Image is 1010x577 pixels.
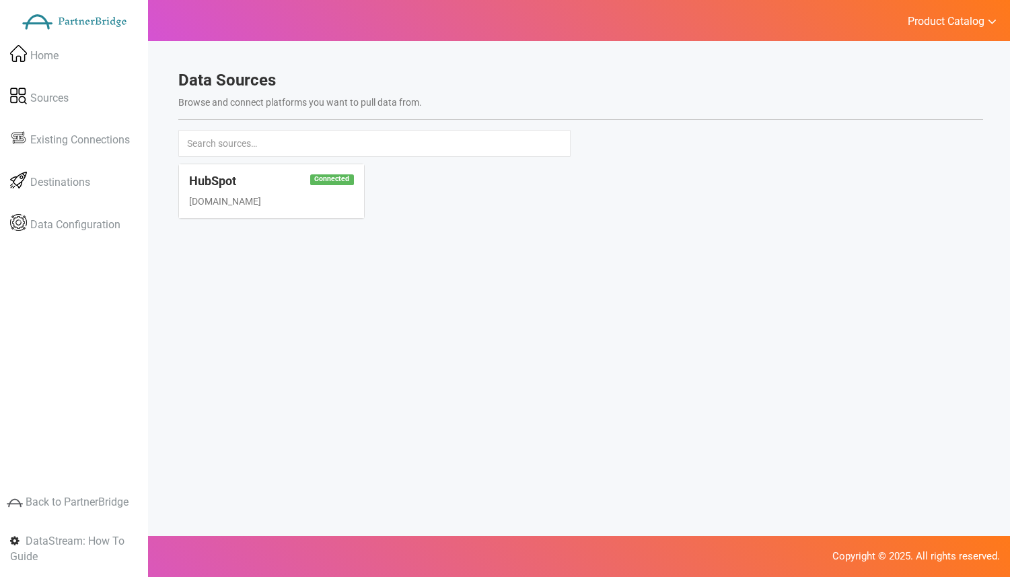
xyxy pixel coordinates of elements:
[10,549,1000,564] p: Copyright © 2025. All rights reserved.
[189,174,353,188] h4: HubSpot
[178,71,983,89] h3: Data Sources
[26,496,129,509] span: Back to PartnerBridge
[7,495,23,511] img: greyIcon.png
[178,96,983,109] p: Browse and connect platforms you want to pull data from.
[310,174,354,185] span: Connected
[893,11,997,30] a: Product Catalog
[178,130,571,157] input: Search sources…
[30,48,59,63] span: Home
[30,133,130,148] span: Existing Connections
[908,15,984,28] span: Product Catalog
[30,175,90,191] span: Destinations
[10,535,124,563] span: DataStream: How To Guide
[189,195,353,208] div: [DOMAIN_NAME]
[30,90,69,106] span: Sources
[30,217,120,233] span: Data Configuration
